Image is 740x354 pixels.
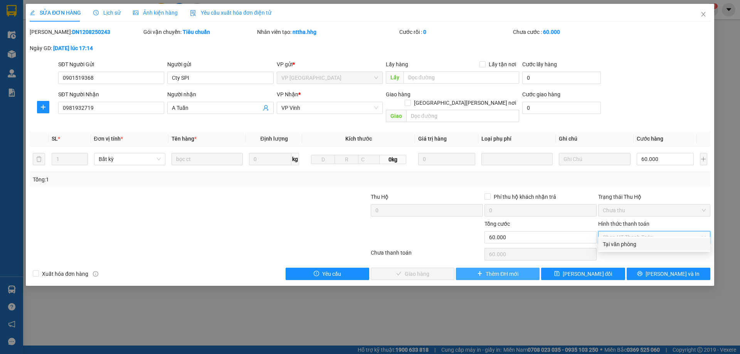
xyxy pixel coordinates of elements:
label: Hình thức thanh toán [598,221,649,227]
div: Người gửi [167,60,273,69]
button: plus [700,153,707,165]
div: Người nhận [167,90,273,99]
span: VP Nhận [277,91,298,97]
div: VP gửi [277,60,383,69]
input: Dọc đường [404,71,519,84]
span: VP Vinh [281,102,378,114]
div: Tại văn phòng [603,240,706,248]
input: Dọc đường [406,110,519,122]
input: C [358,155,380,164]
span: Phí thu hộ khách nhận trả [491,193,559,201]
span: Tên hàng [172,136,197,142]
span: printer [637,271,642,277]
span: VP Đà Nẵng [281,72,378,84]
input: R [335,155,358,164]
span: SL [52,136,58,142]
div: Chưa cước : [513,28,625,36]
button: Close [693,4,714,25]
div: Tổng: 1 [33,175,286,184]
span: Yêu cầu [322,270,341,278]
b: [DATE] lúc 17:14 [53,45,93,51]
span: Lấy tận nơi [486,60,519,69]
span: Bất kỳ [99,153,161,165]
span: plus [477,271,483,277]
div: [PERSON_NAME]: [30,28,142,36]
span: [PERSON_NAME] đổi [563,270,612,278]
b: DN1208250243 [72,29,110,35]
span: close [700,11,706,17]
span: Cước hàng [637,136,663,142]
span: Giao hàng [386,91,410,97]
span: picture [133,10,138,15]
div: Trạng thái Thu Hộ [598,193,710,201]
div: Cước rồi : [399,28,511,36]
span: clock-circle [93,10,99,15]
b: Tiêu chuẩn [183,29,210,35]
input: Cước giao hàng [522,102,601,114]
input: 0 [418,153,476,165]
div: SĐT Người Nhận [58,90,164,99]
span: save [554,271,560,277]
button: exclamation-circleYêu cầu [286,268,369,280]
input: Ghi Chú [559,153,630,165]
span: Giao [386,110,406,122]
img: icon [190,10,196,16]
span: user-add [263,105,269,111]
span: Đơn vị tính [94,136,123,142]
span: Lấy [386,71,404,84]
b: nttha.hhg [293,29,316,35]
span: Ảnh kiện hàng [133,10,178,16]
span: Giá trị hàng [418,136,447,142]
input: VD: Bàn, Ghế [172,153,243,165]
span: SỬA ĐƠN HÀNG [30,10,81,16]
span: Yêu cầu xuất hóa đơn điện tử [190,10,271,16]
span: Lấy hàng [386,61,408,67]
span: [PERSON_NAME] và In [646,270,700,278]
b: 0 [423,29,426,35]
span: Thêm ĐH mới [486,270,518,278]
div: Chưa thanh toán [370,248,484,262]
span: [GEOGRAPHIC_DATA][PERSON_NAME] nơi [411,99,519,107]
th: Loại phụ phí [478,131,556,146]
label: Cước lấy hàng [522,61,557,67]
span: Chưa thu [603,205,706,216]
div: SĐT Người Gửi [58,60,164,69]
span: Lịch sử [93,10,121,16]
div: Gói vận chuyển: [143,28,256,36]
button: save[PERSON_NAME] đổi [541,268,625,280]
span: Xuất hóa đơn hàng [39,270,91,278]
b: 60.000 [543,29,560,35]
button: plus [37,101,49,113]
span: exclamation-circle [314,271,319,277]
div: Nhân viên tạo: [257,28,398,36]
span: kg [291,153,299,165]
span: Kích thước [345,136,372,142]
label: Cước giao hàng [522,91,560,97]
span: Chọn HT Thanh Toán [603,232,706,243]
button: plusThêm ĐH mới [456,268,540,280]
button: printer[PERSON_NAME] và In [627,268,710,280]
span: 0kg [380,155,406,164]
span: plus [37,104,49,110]
input: Cước lấy hàng [522,72,601,84]
span: Định lượng [260,136,288,142]
span: edit [30,10,35,15]
input: D [311,155,335,164]
button: delete [33,153,45,165]
th: Ghi chú [556,131,633,146]
button: checkGiao hàng [371,268,454,280]
span: Thu Hộ [371,194,388,200]
span: info-circle [93,271,98,277]
span: Tổng cước [484,221,510,227]
div: Ngày GD: [30,44,142,52]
